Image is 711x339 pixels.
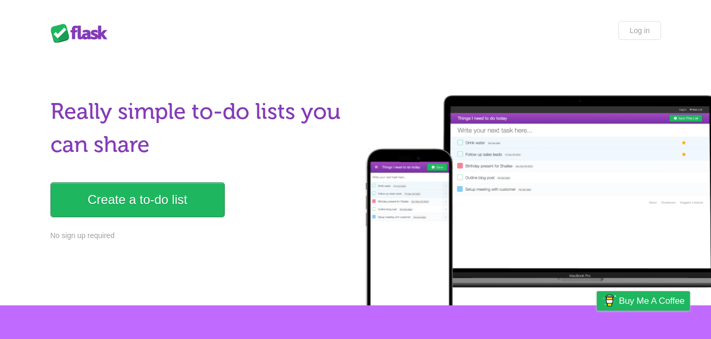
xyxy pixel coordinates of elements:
h1: Really simple to-do lists you can share [51,95,349,161]
div: Flask Lists [51,24,114,43]
a: Log in [618,21,660,40]
a: Buy me a coffee [597,291,690,311]
span: Buy me a coffee [619,292,685,310]
img: Buy me a coffee [602,292,616,310]
p: No sign up required [51,230,349,241]
a: Create a to-do list [51,182,225,217]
